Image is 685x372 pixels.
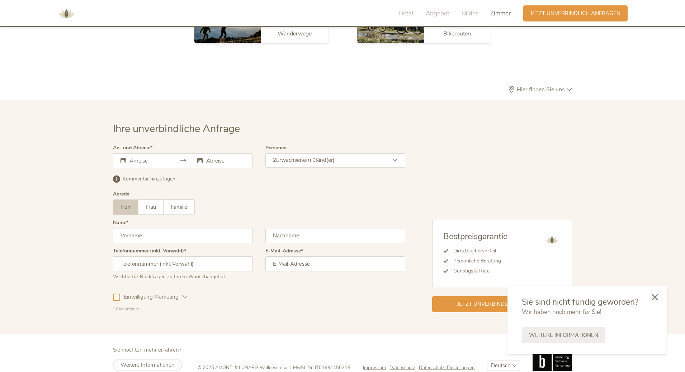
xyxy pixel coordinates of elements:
[265,228,405,243] input: Nachname
[265,248,303,253] label: E-Mail-Adresse
[312,156,316,164] span: 0
[204,157,245,164] input: Abreise
[113,306,405,312] div: * Pflichtfelder
[543,231,561,249] img: AMONTI & LUNARIS Wellnessresort
[529,332,598,339] span: Weitere Informationen
[198,364,291,371] span: © 2025 AMONTI & LUNARIS Wellnessresort
[448,266,507,276] li: Günstigste Rate
[146,203,156,211] span: Frau
[121,203,131,211] span: Herr
[530,10,620,17] span: Jetzt unverbindlich anfragen
[462,9,478,18] span: Bilder
[363,364,386,371] span: Impressum
[121,361,175,368] span: Weitere Informationen
[113,271,253,280] div: Wichtig für Rückfragen zu Ihrem Wunschangebot
[522,327,605,343] a: Weitere Informationen
[522,296,638,308] span: Sie sind nicht fündig geworden?
[291,364,293,371] span: -
[457,300,547,308] span: Jetzt unverbindlich anfragen
[123,175,175,183] span: Kommentar hinzufügen
[448,256,507,266] li: Persönliche Beratung
[426,9,449,18] span: Angebot
[120,293,182,301] span: Einwilligung Marketing
[419,364,474,371] a: Datenschutz-Einstellungen
[113,122,240,136] span: Ihre unverbindliche Anfrage
[276,156,312,164] span: Erwachsene(r),
[363,364,389,371] a: Impressum
[113,346,181,353] span: Sie möchten mehr erfahren?
[113,145,152,150] label: An- und Abreise
[316,156,335,164] span: Kind(er)
[389,364,415,371] span: Datenschutz
[515,87,567,92] span: Hier finden Sie uns
[171,203,187,211] span: Familie
[113,220,128,225] label: Name
[273,156,276,164] span: 2
[265,256,405,271] input: E-Mail-Adresse
[113,359,182,371] a: Weitere Informationen
[443,231,507,242] span: Bestpreisgarantie
[113,256,253,271] input: Telefonnummer (inkl. Vorwahl)
[389,364,419,371] a: Datenschutz
[113,228,253,243] input: Vorname
[113,248,186,253] label: Telefonnummer (inkl. Vorwahl)
[265,145,287,150] label: Personen
[522,308,601,316] span: Wir haben noch mehr für Sie!
[56,11,77,16] a: AMONTI & LUNARIS Wellnessresort
[56,3,77,24] img: AMONTI & LUNARIS Wellnessresort
[278,30,312,38] span: Wanderwege
[398,9,413,18] span: Hotel
[533,347,572,371] img: Brandnamic GmbH | Leading Hospitality Solutions
[113,192,129,197] div: Anrede
[490,9,511,18] span: Zimmer
[128,157,169,164] input: Anreise
[448,246,507,256] li: Direktbuchervorteil
[443,30,471,38] span: Bikerouten
[293,364,350,371] span: MwSt-Nr. IT01691450215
